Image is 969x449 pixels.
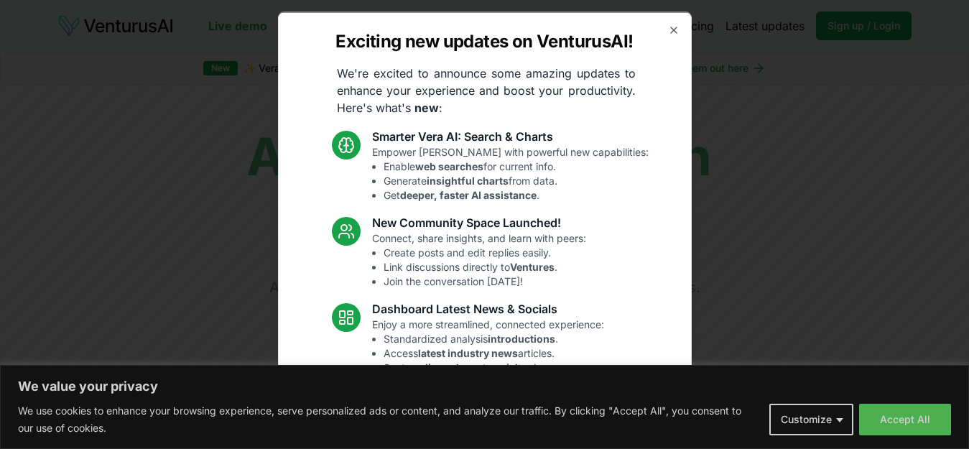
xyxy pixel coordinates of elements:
li: See topics. [384,360,604,374]
h3: Fixes and UI Polish [372,386,593,403]
li: Create posts and edit replies easily. [384,245,586,259]
h3: Dashboard Latest News & Socials [372,300,604,317]
li: Resolved Vera chart loading issue. [384,417,593,432]
li: Generate from data. [384,173,649,188]
li: Join the conversation [DATE]! [384,274,586,288]
strong: deeper, faster AI assistance [400,188,537,200]
strong: insightful charts [427,174,509,186]
li: Standardized analysis . [384,331,604,346]
h2: Exciting new updates on VenturusAI! [335,29,633,52]
strong: Ventures [510,260,555,272]
li: Get . [384,188,649,202]
li: Fixed mobile chat & sidebar glitches. [384,432,593,446]
h3: New Community Space Launched! [372,213,586,231]
li: Enable for current info. [384,159,649,173]
li: Link discussions directly to . [384,259,586,274]
p: We're excited to announce some amazing updates to enhance your experience and boost your producti... [325,64,647,116]
strong: introductions [488,332,555,344]
p: Enjoy a more streamlined, connected experience: [372,317,604,374]
p: Connect, share insights, and learn with peers: [372,231,586,288]
p: Empower [PERSON_NAME] with powerful new capabilities: [372,144,649,202]
strong: new [414,100,439,114]
strong: trending relevant social [402,361,518,373]
li: Access articles. [384,346,604,360]
h3: Smarter Vera AI: Search & Charts [372,127,649,144]
strong: latest industry news [418,346,518,358]
strong: web searches [415,159,483,172]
